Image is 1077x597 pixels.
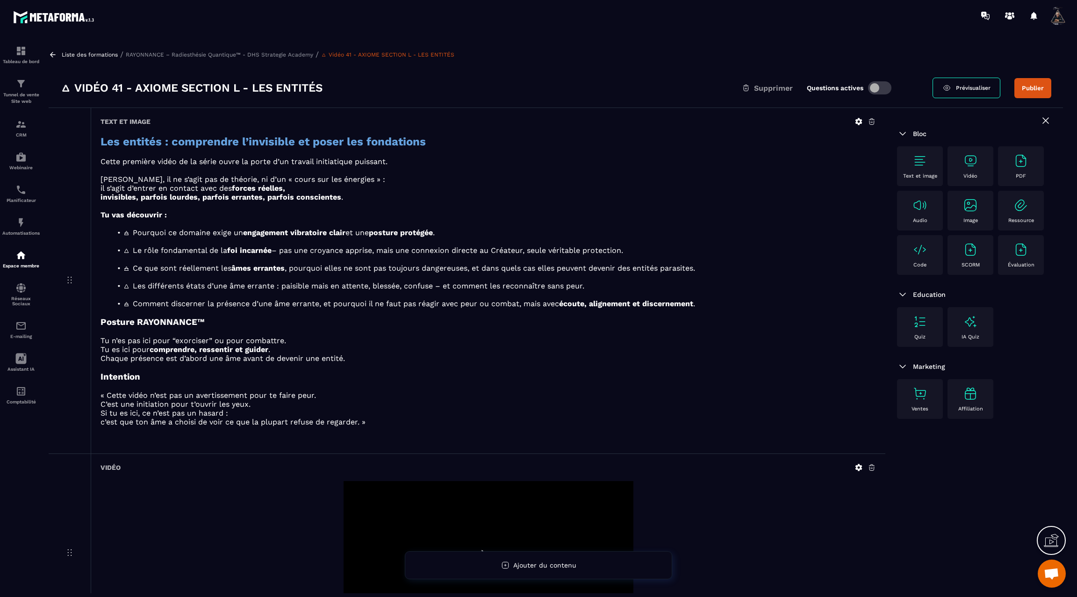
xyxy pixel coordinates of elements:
span: / [316,50,319,59]
span: et une [345,228,369,237]
strong: âmes errantes [231,264,285,273]
span: Tu es ici pour [101,345,150,354]
span: Prévisualiser [956,85,991,91]
span: Si tu es ici, ce n’est pas un hasard : [101,409,228,417]
a: automationsautomationsEspace membre [2,243,40,275]
p: Liste des formations [62,51,118,58]
p: IA Quiz [962,334,979,340]
a: Prévisualiser [933,78,1000,98]
a: formationformationTableau de bord [2,38,40,71]
span: Ajouter du contenu [513,561,576,569]
p: E-mailing [2,334,40,339]
span: Bloc [913,130,926,137]
img: arrow-down [897,289,908,300]
img: text-image no-wra [1013,198,1028,213]
img: arrow-down [897,361,908,372]
img: text-image no-wra [963,242,978,257]
a: formationformationTunnel de vente Site web [2,71,40,112]
p: Comptabilité [2,399,40,404]
img: text-image no-wra [912,153,927,168]
img: formation [15,45,27,57]
p: Vidéo [963,173,977,179]
img: email [15,320,27,331]
button: Publier [1014,78,1051,98]
span: il s’agit d’entrer en contact avec des [101,184,232,193]
p: Image [963,217,978,223]
img: text-image [963,314,978,329]
img: accountant [15,386,27,397]
span: C’est une initiation pour t’ouvrir les yeux. [101,400,251,409]
label: Questions actives [807,84,863,92]
img: scheduler [15,184,27,195]
span: Marketing [913,363,945,370]
span: , pourquoi elles ne sont pas toujours dangereuses, et dans quels cas elles peuvent devenir des en... [285,264,695,273]
strong: forces réelles, [232,184,285,193]
span: c’est que ton âme a choisi de voir ce que la plupart refuse de regarder. » [101,417,366,426]
strong: écoute, alignement et discernement [559,299,693,308]
a: 🜂 Vidéo 41 - AXIOME SECTION L - LES ENTITÉS [321,51,454,58]
strong: engagement vibratoire clair [243,228,345,237]
img: formation [15,78,27,89]
h6: Vidéo [101,464,121,471]
span: « Cette vidéo n’est pas un avertissement pour te faire peur. [101,391,316,400]
span: – pas une croyance apprise, mais une connexion directe au Créateur, seule véritable protection. [272,246,623,255]
a: formationformationCRM [2,112,40,144]
span: Chaque présence est d’abord une âme avant de devenir une entité. [101,354,345,363]
p: Ventes [912,406,928,412]
p: Assistant IA [2,367,40,372]
span: 🜁 Ce que sont réellement les [123,264,231,273]
p: Planificateur [2,198,40,203]
h6: Text et image [101,118,151,125]
p: Évaluation [1008,262,1034,268]
p: Tunnel de vente Site web [2,92,40,105]
img: text-image no-wra [912,242,927,257]
p: Text et image [903,173,937,179]
a: Assistant IA [2,346,40,379]
img: text-image no-wra [912,314,927,329]
a: RAYONNANCE – Radiesthésie Quantique™ - DHS Strategie Academy [126,51,313,58]
img: text-image no-wra [1013,242,1028,257]
strong: foi incarnée [227,246,272,255]
p: Quiz [914,334,926,340]
img: automations [15,217,27,228]
img: logo [13,8,97,26]
span: Supprimer [754,84,793,93]
span: Education [913,291,946,298]
span: Tu n’es pas ici pour “exorciser” ou pour combattre. [101,336,286,345]
span: 🜂 Le rôle fondamental de la [123,246,227,255]
p: Affiliation [958,406,983,412]
img: text-image no-wra [963,198,978,213]
img: arrow-down [897,128,908,139]
span: . [433,228,435,237]
p: Automatisations [2,230,40,236]
p: Webinaire [2,165,40,170]
strong: Intention [101,372,140,382]
img: social-network [15,282,27,294]
span: 🜁 Pourquoi ce domaine exige un [123,228,243,237]
p: Tableau de bord [2,59,40,64]
span: 🜂 Les différents états d’une âme errante : paisible mais en attente, blessée, confuse – et commen... [123,281,584,290]
strong: comprendre, ressentir et guider [150,345,268,354]
div: Ouvrir le chat [1038,560,1066,588]
img: automations [15,151,27,163]
span: Cette première vidéo de la série ouvre la porte d’un travail initiatique puissant. [101,157,388,166]
img: text-image no-wra [912,198,927,213]
span: . [693,299,695,308]
span: [PERSON_NAME], il ne s’agit pas de théorie, ni d’un « cours sur les énergies » : [101,175,385,184]
a: social-networksocial-networkRéseaux Sociaux [2,275,40,313]
a: emailemailE-mailing [2,313,40,346]
span: 🜁 Comment discerner la présence d’une âme errante, et pourquoi il ne faut pas réagir avec peur ou... [123,299,559,308]
p: Réseaux Sociaux [2,296,40,306]
img: formation [15,119,27,130]
strong: Les entités : comprendre l’invisible et poser les fondations [101,135,426,148]
p: CRM [2,132,40,137]
p: Code [913,262,926,268]
p: Ressource [1008,217,1034,223]
h3: 🜂 Vidéo 41 - AXIOME SECTION L - LES ENTITÉS [60,80,323,95]
p: SCORM [962,262,980,268]
a: schedulerschedulerPlanificateur [2,177,40,210]
span: . [341,193,343,201]
span: . [268,345,270,354]
strong: Tu vas découvrir : [101,210,167,219]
